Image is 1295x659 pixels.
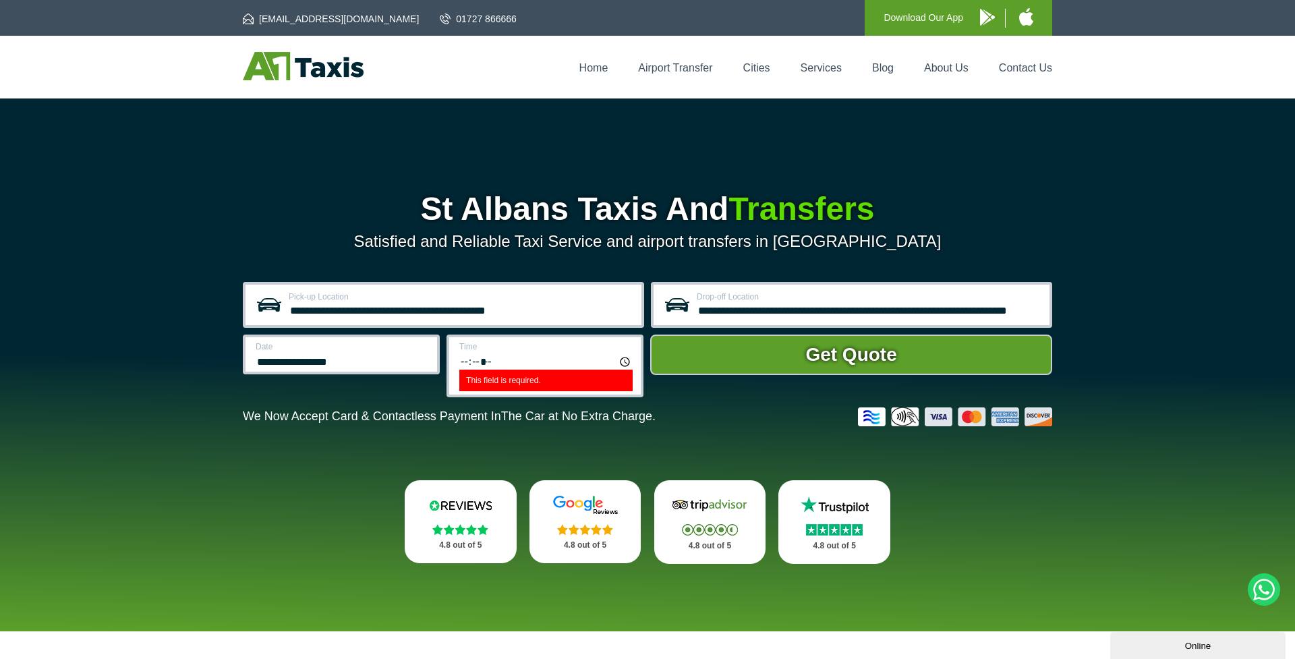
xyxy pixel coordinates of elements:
[638,62,712,74] a: Airport Transfer
[682,524,738,536] img: Stars
[858,407,1052,426] img: Credit And Debit Cards
[778,480,890,564] a: Trustpilot Stars 4.8 out of 5
[557,524,613,535] img: Stars
[794,495,875,515] img: Trustpilot
[544,537,627,554] p: 4.8 out of 5
[650,335,1052,375] button: Get Quote
[872,62,894,74] a: Blog
[243,193,1052,225] h1: St Albans Taxis And
[806,524,863,536] img: Stars
[743,62,770,74] a: Cities
[1019,8,1033,26] img: A1 Taxis iPhone App
[669,538,751,554] p: 4.8 out of 5
[884,9,963,26] p: Download Our App
[440,12,517,26] a: 01727 866666
[1110,629,1288,659] iframe: chat widget
[405,480,517,563] a: Reviews.io Stars 4.8 out of 5
[669,495,750,515] img: Tripadvisor
[654,480,766,564] a: Tripadvisor Stars 4.8 out of 5
[529,480,641,563] a: Google Stars 4.8 out of 5
[243,52,364,80] img: A1 Taxis St Albans LTD
[459,370,633,391] label: This field is required.
[501,409,656,423] span: The Car at No Extra Charge.
[243,12,419,26] a: [EMAIL_ADDRESS][DOMAIN_NAME]
[801,62,842,74] a: Services
[793,538,875,554] p: 4.8 out of 5
[243,409,656,424] p: We Now Accept Card & Contactless Payment In
[980,9,995,26] img: A1 Taxis Android App
[420,495,501,515] img: Reviews.io
[289,293,633,301] label: Pick-up Location
[924,62,969,74] a: About Us
[999,62,1052,74] a: Contact Us
[545,495,626,515] img: Google
[432,524,488,535] img: Stars
[243,232,1052,251] p: Satisfied and Reliable Taxi Service and airport transfers in [GEOGRAPHIC_DATA]
[579,62,608,74] a: Home
[420,537,502,554] p: 4.8 out of 5
[728,191,874,227] span: Transfers
[459,343,633,351] label: Time
[256,343,429,351] label: Date
[697,293,1041,301] label: Drop-off Location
